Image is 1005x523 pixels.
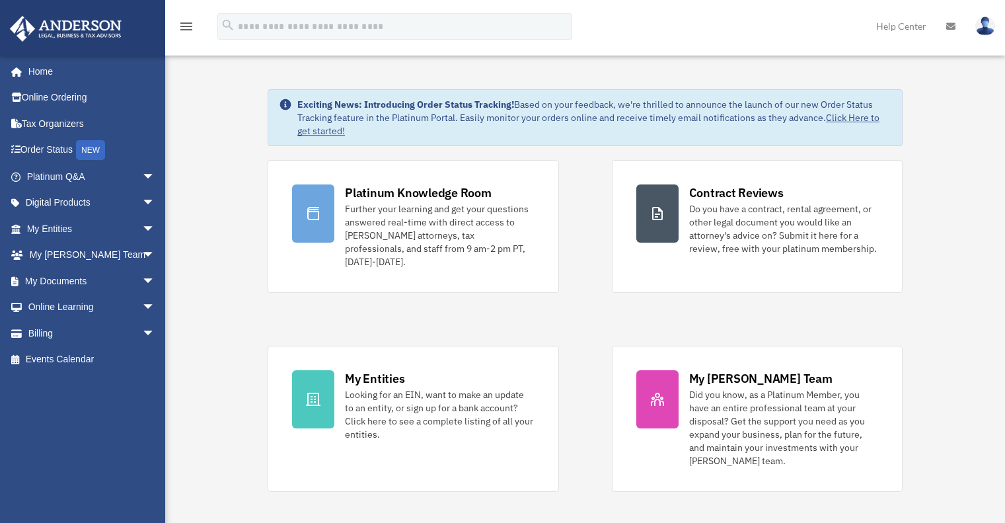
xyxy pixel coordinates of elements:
[178,19,194,34] i: menu
[689,202,878,255] div: Do you have a contract, rental agreement, or other legal document you would like an attorney's ad...
[9,58,168,85] a: Home
[9,216,175,242] a: My Entitiesarrow_drop_down
[612,160,903,293] a: Contract Reviews Do you have a contract, rental agreement, or other legal document you would like...
[9,294,175,321] a: Online Learningarrow_drop_down
[9,242,175,268] a: My [PERSON_NAME] Teamarrow_drop_down
[142,163,168,190] span: arrow_drop_down
[297,99,514,110] strong: Exciting News: Introducing Order Status Tracking!
[268,346,558,492] a: My Entities Looking for an EIN, want to make an update to an entity, or sign up for a bank accoun...
[9,85,175,111] a: Online Ordering
[142,242,168,269] span: arrow_drop_down
[76,140,105,160] div: NEW
[689,370,833,387] div: My [PERSON_NAME] Team
[142,320,168,347] span: arrow_drop_down
[9,268,175,294] a: My Documentsarrow_drop_down
[9,137,175,164] a: Order StatusNEW
[689,388,878,467] div: Did you know, as a Platinum Member, you have an entire professional team at your disposal? Get th...
[268,160,558,293] a: Platinum Knowledge Room Further your learning and get your questions answered real-time with dire...
[9,163,175,190] a: Platinum Q&Aarrow_drop_down
[6,16,126,42] img: Anderson Advisors Platinum Portal
[345,202,534,268] div: Further your learning and get your questions answered real-time with direct access to [PERSON_NAM...
[297,112,879,137] a: Click Here to get started!
[9,110,175,137] a: Tax Organizers
[297,98,891,138] div: Based on your feedback, we're thrilled to announce the launch of our new Order Status Tracking fe...
[142,268,168,295] span: arrow_drop_down
[178,23,194,34] a: menu
[9,346,175,373] a: Events Calendar
[142,216,168,243] span: arrow_drop_down
[142,294,168,321] span: arrow_drop_down
[975,17,995,36] img: User Pic
[9,190,175,216] a: Digital Productsarrow_drop_down
[345,370,404,387] div: My Entities
[345,388,534,441] div: Looking for an EIN, want to make an update to an entity, or sign up for a bank account? Click her...
[612,346,903,492] a: My [PERSON_NAME] Team Did you know, as a Platinum Member, you have an entire professional team at...
[221,18,235,32] i: search
[689,184,784,201] div: Contract Reviews
[345,184,492,201] div: Platinum Knowledge Room
[142,190,168,217] span: arrow_drop_down
[9,320,175,346] a: Billingarrow_drop_down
